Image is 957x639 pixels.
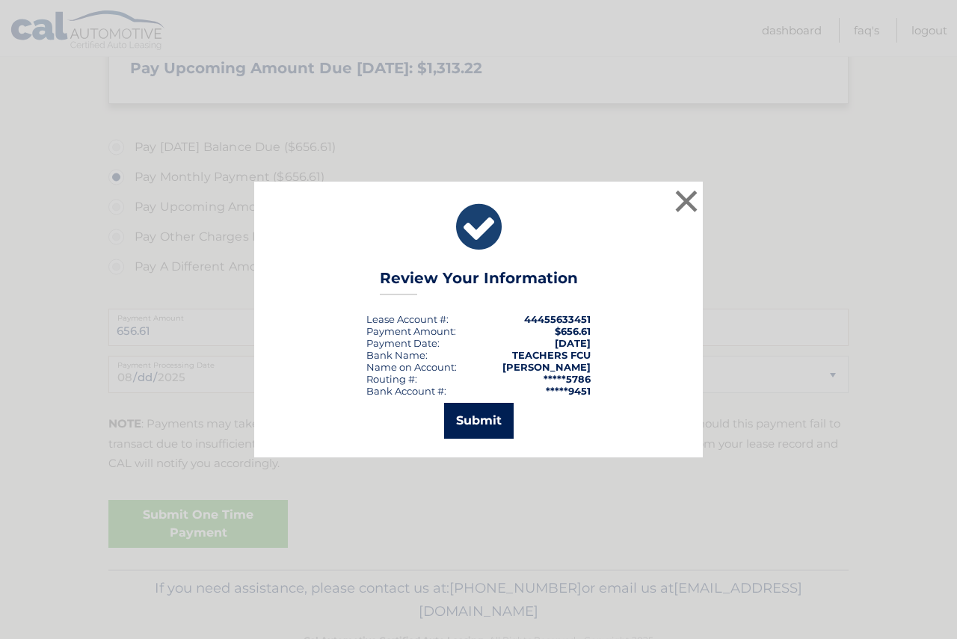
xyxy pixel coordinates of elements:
div: Lease Account #: [366,313,449,325]
strong: [PERSON_NAME] [502,361,591,373]
span: Payment Date [366,337,437,349]
div: Payment Amount: [366,325,456,337]
div: Name on Account: [366,361,457,373]
strong: 44455633451 [524,313,591,325]
h3: Review Your Information [380,269,578,295]
span: [DATE] [555,337,591,349]
div: : [366,337,440,349]
span: $656.61 [555,325,591,337]
div: Routing #: [366,373,417,385]
div: Bank Name: [366,349,428,361]
button: × [671,186,701,216]
button: Submit [444,403,514,439]
strong: TEACHERS FCU [512,349,591,361]
div: Bank Account #: [366,385,446,397]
